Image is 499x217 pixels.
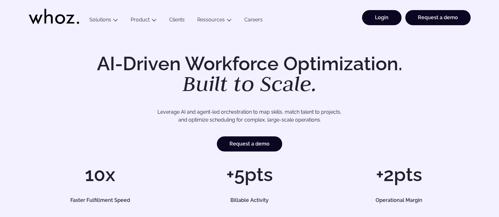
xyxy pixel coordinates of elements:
[191,17,238,25] button: Ressources
[163,17,191,25] a: Clients
[51,108,449,124] p: Leverage AI and agent-led orchestration to map skills, match talent to projects, and optimize sch...
[124,17,163,25] button: Product
[457,175,490,208] iframe: Chatbot
[131,17,150,23] a: Product
[185,198,314,203] h5: Billable Activity
[36,198,164,203] h5: Faster Fulfillment Speed
[182,70,317,97] em: Built to Scale.
[327,165,470,184] h1: +2pts
[405,10,471,25] a: Request a demo
[83,17,124,25] button: Solutions
[335,198,463,203] h5: Operational Margin
[88,54,411,94] h1: AI-Driven Workforce Optimization.
[217,136,282,151] a: Request a demo
[362,10,401,25] a: Login
[238,17,269,25] a: Careers
[178,165,321,184] h1: +5pts
[197,17,225,23] a: Ressources
[29,165,172,184] h1: 10x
